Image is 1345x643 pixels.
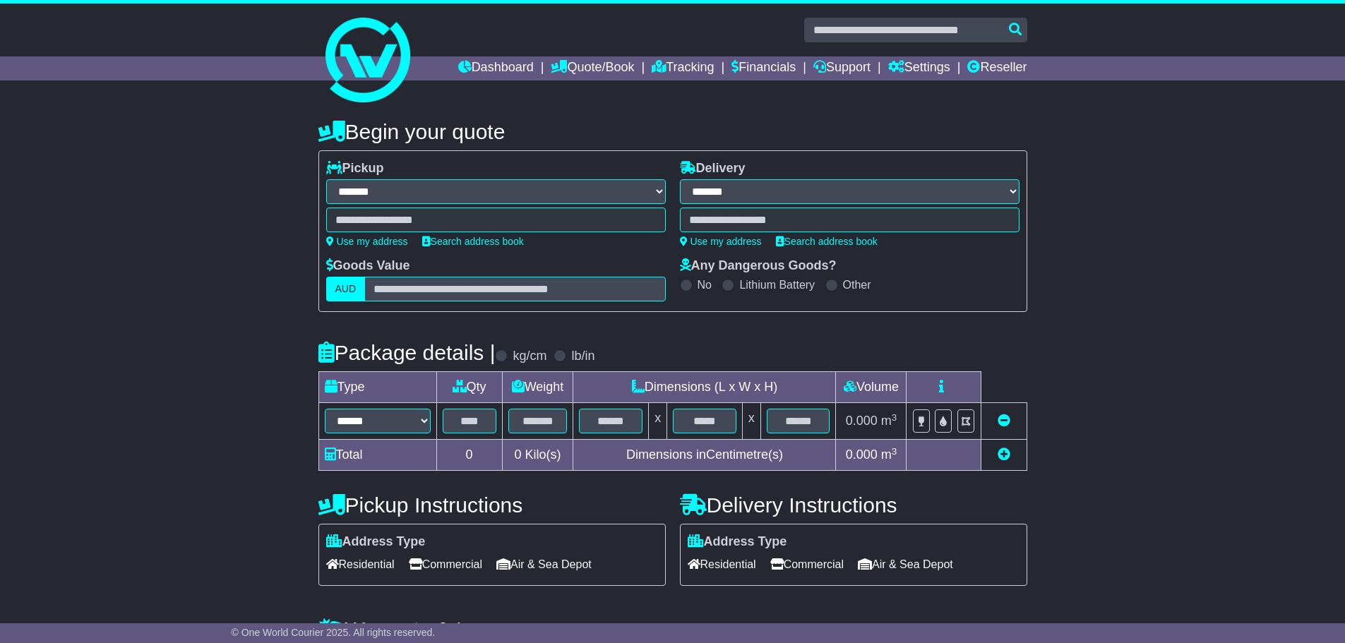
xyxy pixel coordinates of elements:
[680,236,762,247] a: Use my address
[770,553,844,575] span: Commercial
[776,236,878,247] a: Search address book
[573,440,836,471] td: Dimensions in Centimetre(s)
[573,372,836,403] td: Dimensions (L x W x H)
[698,278,712,292] label: No
[318,120,1027,143] h4: Begin your quote
[846,414,878,428] span: 0.000
[836,372,907,403] td: Volume
[858,553,953,575] span: Air & Sea Depot
[326,258,410,274] label: Goods Value
[551,56,634,80] a: Quote/Book
[742,403,760,440] td: x
[409,553,482,575] span: Commercial
[326,236,408,247] a: Use my address
[318,618,1027,641] h4: Warranty & Insurance
[649,403,667,440] td: x
[680,493,1027,517] h4: Delivery Instructions
[514,447,521,462] span: 0
[513,349,546,364] label: kg/cm
[813,56,871,80] a: Support
[846,447,878,462] span: 0.000
[326,161,384,176] label: Pickup
[680,161,746,176] label: Delivery
[496,553,592,575] span: Air & Sea Depot
[967,56,1027,80] a: Reseller
[232,627,436,638] span: © One World Courier 2025. All rights reserved.
[731,56,796,80] a: Financials
[326,553,395,575] span: Residential
[326,277,366,301] label: AUD
[502,440,573,471] td: Kilo(s)
[326,534,426,550] label: Address Type
[688,553,756,575] span: Residential
[843,278,871,292] label: Other
[739,278,815,292] label: Lithium Battery
[458,56,534,80] a: Dashboard
[998,414,1010,428] a: Remove this item
[881,414,897,428] span: m
[680,258,837,274] label: Any Dangerous Goods?
[888,56,950,80] a: Settings
[571,349,594,364] label: lb/in
[318,493,666,517] h4: Pickup Instructions
[318,440,436,471] td: Total
[502,372,573,403] td: Weight
[422,236,524,247] a: Search address book
[892,412,897,423] sup: 3
[688,534,787,550] label: Address Type
[892,446,897,457] sup: 3
[652,56,714,80] a: Tracking
[318,372,436,403] td: Type
[318,341,496,364] h4: Package details |
[436,440,502,471] td: 0
[881,447,897,462] span: m
[998,447,1010,462] a: Add new item
[436,372,502,403] td: Qty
